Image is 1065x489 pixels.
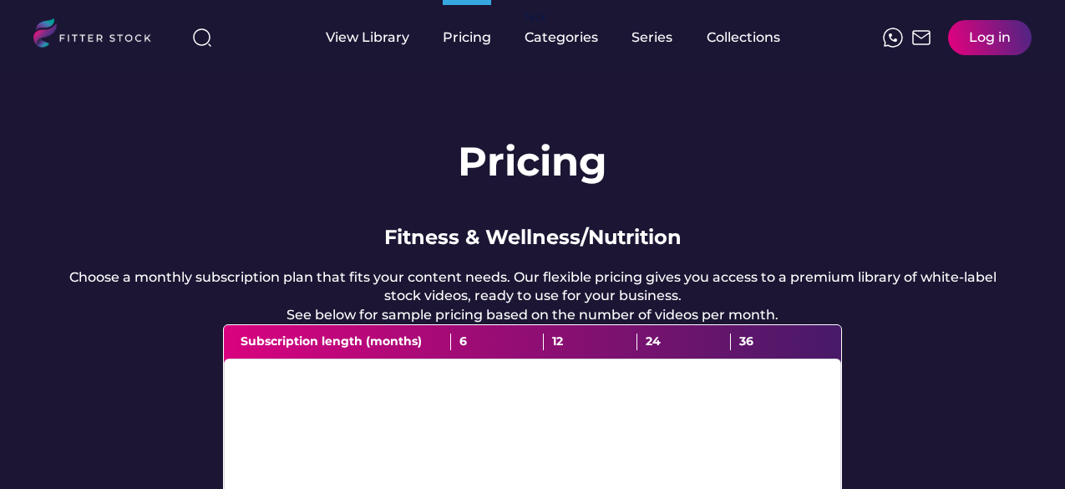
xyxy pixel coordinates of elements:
[67,268,998,324] div: Choose a monthly subscription plan that fits your content needs. Our flexible pricing gives you a...
[969,28,1011,47] div: Log in
[731,334,824,350] div: 36
[384,223,682,252] div: Fitness & Wellness/Nutrition
[241,334,451,350] div: Subscription length (months)
[458,134,607,190] h1: Pricing
[192,28,212,48] img: search-normal%203.svg
[631,28,673,47] div: Series
[883,28,903,48] img: meteor-icons_whatsapp%20%281%29.svg
[525,28,598,47] div: Categories
[637,334,731,350] div: 24
[443,28,491,47] div: Pricing
[525,8,546,25] div: fvck
[451,334,545,350] div: 6
[911,28,931,48] img: Frame%2051.svg
[707,28,780,47] div: Collections
[544,334,637,350] div: 12
[33,18,165,53] img: LOGO.svg
[326,28,409,47] div: View Library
